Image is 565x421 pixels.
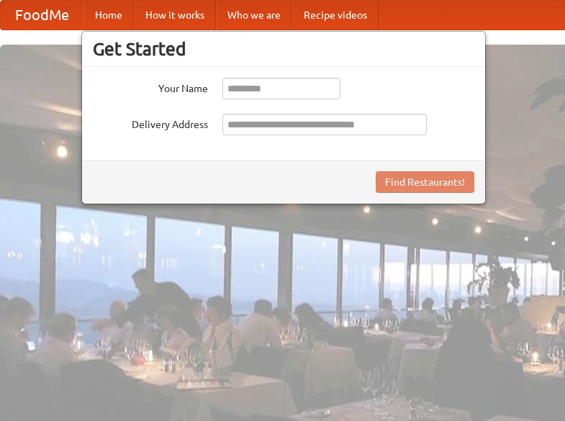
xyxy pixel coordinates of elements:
[292,1,379,30] a: Recipe videos
[83,1,134,30] a: Home
[376,171,474,193] button: Find Restaurants!
[1,1,83,30] a: FoodMe
[93,78,208,96] label: Your Name
[93,38,474,60] h3: Get Started
[93,114,208,132] label: Delivery Address
[134,1,216,30] a: How it works
[216,1,292,30] a: Who we are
